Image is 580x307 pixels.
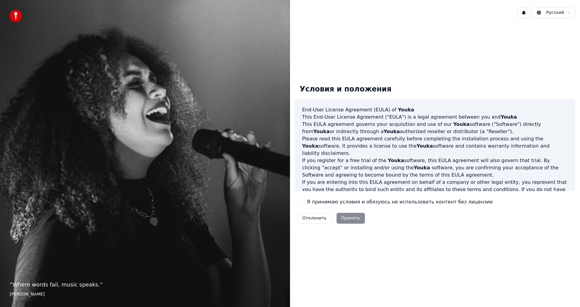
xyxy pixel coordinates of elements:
[417,143,433,149] span: Youka
[302,135,568,157] p: Please read this EULA agreement carefully before completing the installation process and using th...
[313,129,330,134] span: Youka
[453,121,469,127] span: Youka
[384,129,400,134] span: Youka
[302,157,568,179] p: If you register for a free trial of the software, this EULA agreement will also govern that trial...
[297,213,332,224] button: Отклонить
[388,158,404,163] span: Youka
[501,114,517,120] span: Youka
[10,291,280,297] footer: [PERSON_NAME]
[10,280,280,289] p: “ Where words fail, music speaks. ”
[10,10,22,22] img: youka
[302,179,568,208] p: If you are entering into this EULA agreement on behalf of a company or other legal entity, you re...
[295,80,396,99] div: Условия и положения
[302,114,568,121] p: This End-User License Agreement ("EULA") is a legal agreement between you and
[302,121,568,135] p: This EULA agreement governs your acquisition and use of our software ("Software") directly from o...
[307,198,493,206] label: Я принимаю условия и обязуюсь не использовать контент без лицензии
[302,143,318,149] span: Youka
[414,165,430,171] span: Youka
[302,106,568,114] h3: End-User License Agreement (EULA) of
[398,107,414,113] span: Youka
